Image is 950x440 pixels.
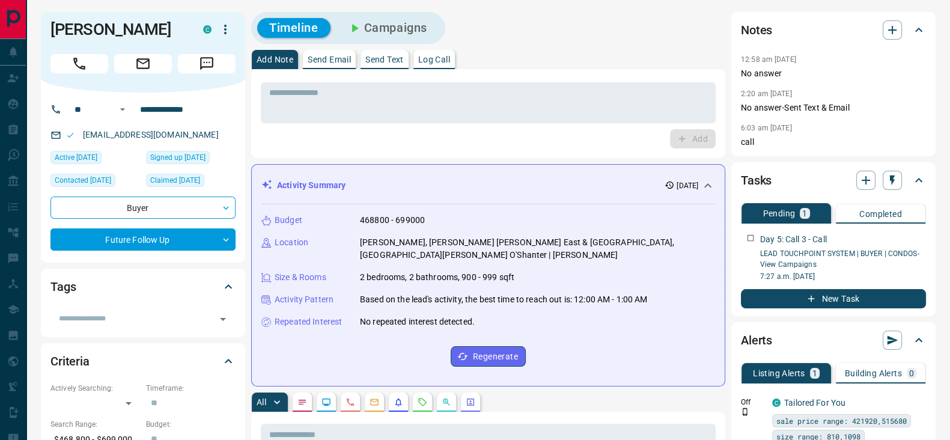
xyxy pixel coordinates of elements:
[50,352,90,371] h2: Criteria
[741,397,765,408] p: Off
[442,397,451,407] svg: Opportunities
[66,131,75,139] svg: Email Valid
[741,124,792,132] p: 6:03 am [DATE]
[257,55,293,64] p: Add Note
[741,136,926,148] p: call
[394,397,403,407] svg: Listing Alerts
[741,55,796,64] p: 12:58 am [DATE]
[845,369,902,377] p: Building Alerts
[677,180,698,191] p: [DATE]
[261,174,715,197] div: Activity Summary[DATE]
[418,397,427,407] svg: Requests
[741,16,926,44] div: Notes
[50,347,236,376] div: Criteria
[763,209,795,218] p: Pending
[760,233,827,246] p: Day 5: Call 3 - Call
[215,311,231,328] button: Open
[275,316,342,328] p: Repeated Interest
[741,289,926,308] button: New Task
[50,20,185,39] h1: [PERSON_NAME]
[812,369,817,377] p: 1
[275,214,302,227] p: Budget
[115,102,130,117] button: Open
[257,18,330,38] button: Timeline
[275,271,326,284] p: Size & Rooms
[772,399,781,407] div: condos.ca
[741,331,772,350] h2: Alerts
[451,346,526,367] button: Regenerate
[55,174,111,186] span: Contacted [DATE]
[753,369,805,377] p: Listing Alerts
[741,102,926,114] p: No answer-Sent Text & Email
[83,130,219,139] a: [EMAIL_ADDRESS][DOMAIN_NAME]
[360,214,425,227] p: 468800 - 699000
[335,18,439,38] button: Campaigns
[741,67,926,80] p: No answer
[50,151,140,168] div: Tue Aug 05 2025
[50,277,76,296] h2: Tags
[50,419,140,430] p: Search Range:
[802,209,807,218] p: 1
[257,398,266,406] p: All
[760,271,926,282] p: 7:27 a.m. [DATE]
[203,25,212,34] div: condos.ca
[784,398,845,408] a: Tailored For You
[275,293,333,306] p: Activity Pattern
[741,408,749,416] svg: Push Notification Only
[360,236,715,261] p: [PERSON_NAME], [PERSON_NAME] [PERSON_NAME] East & [GEOGRAPHIC_DATA], [GEOGRAPHIC_DATA][PERSON_NAM...
[275,236,308,249] p: Location
[114,54,172,73] span: Email
[360,293,647,306] p: Based on the lead's activity, the best time to reach out is: 12:00 AM - 1:00 AM
[360,271,514,284] p: 2 bedrooms, 2 bathrooms, 900 - 999 sqft
[297,397,307,407] svg: Notes
[50,272,236,301] div: Tags
[360,316,475,328] p: No repeated interest detected.
[178,54,236,73] span: Message
[741,326,926,355] div: Alerts
[321,397,331,407] svg: Lead Browsing Activity
[741,166,926,195] div: Tasks
[146,419,236,430] p: Budget:
[146,383,236,394] p: Timeframe:
[346,397,355,407] svg: Calls
[50,54,108,73] span: Call
[50,383,140,394] p: Actively Searching:
[277,179,346,192] p: Activity Summary
[150,174,200,186] span: Claimed [DATE]
[55,151,97,163] span: Active [DATE]
[370,397,379,407] svg: Emails
[466,397,475,407] svg: Agent Actions
[308,55,351,64] p: Send Email
[50,174,140,191] div: Thu Aug 14 2025
[418,55,450,64] p: Log Call
[50,197,236,219] div: Buyer
[150,151,206,163] span: Signed up [DATE]
[741,171,772,190] h2: Tasks
[776,415,907,427] span: sale price range: 421920,515680
[146,151,236,168] div: Tue Aug 05 2025
[760,249,919,269] a: LEAD TOUCHPOINT SYSTEM | BUYER | CONDOS- View Campaigns
[741,20,772,40] h2: Notes
[50,228,236,251] div: Future Follow Up
[859,210,902,218] p: Completed
[909,369,914,377] p: 0
[741,90,792,98] p: 2:20 am [DATE]
[365,55,404,64] p: Send Text
[146,174,236,191] div: Tue Aug 05 2025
